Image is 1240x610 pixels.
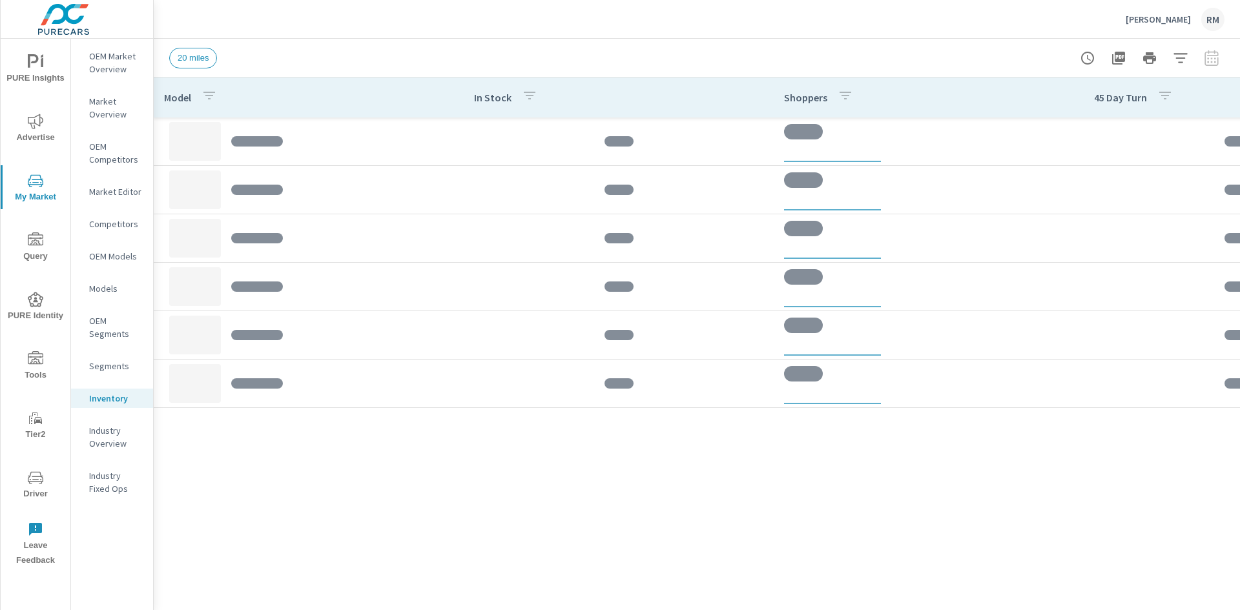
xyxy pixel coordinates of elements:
[71,46,153,79] div: OEM Market Overview
[1201,8,1224,31] div: RM
[89,218,143,230] p: Competitors
[89,392,143,405] p: Inventory
[5,292,67,323] span: PURE Identity
[71,466,153,498] div: Industry Fixed Ops
[89,140,143,166] p: OEM Competitors
[5,54,67,86] span: PURE Insights
[71,421,153,453] div: Industry Overview
[71,389,153,408] div: Inventory
[89,360,143,372] p: Segments
[5,173,67,205] span: My Market
[1137,45,1162,71] button: Print Report
[5,522,67,568] span: Leave Feedback
[5,411,67,442] span: Tier2
[474,91,512,104] p: In Stock
[89,50,143,76] p: OEM Market Overview
[89,469,143,495] p: Industry Fixed Ops
[164,91,191,104] p: Model
[1094,91,1147,104] p: 45 Day Turn
[5,232,67,264] span: Query
[1168,45,1193,71] button: Apply Filters
[71,279,153,298] div: Models
[71,356,153,376] div: Segments
[89,185,143,198] p: Market Editor
[1106,45,1131,71] button: "Export Report to PDF"
[71,182,153,201] div: Market Editor
[89,424,143,450] p: Industry Overview
[784,91,827,104] p: Shoppers
[5,114,67,145] span: Advertise
[1126,14,1191,25] p: [PERSON_NAME]
[71,137,153,169] div: OEM Competitors
[170,53,216,63] span: 20 miles
[71,311,153,343] div: OEM Segments
[5,470,67,502] span: Driver
[89,282,143,295] p: Models
[89,95,143,121] p: Market Overview
[71,247,153,266] div: OEM Models
[71,92,153,124] div: Market Overview
[89,314,143,340] p: OEM Segments
[89,250,143,263] p: OEM Models
[71,214,153,234] div: Competitors
[1,39,70,573] div: nav menu
[5,351,67,383] span: Tools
